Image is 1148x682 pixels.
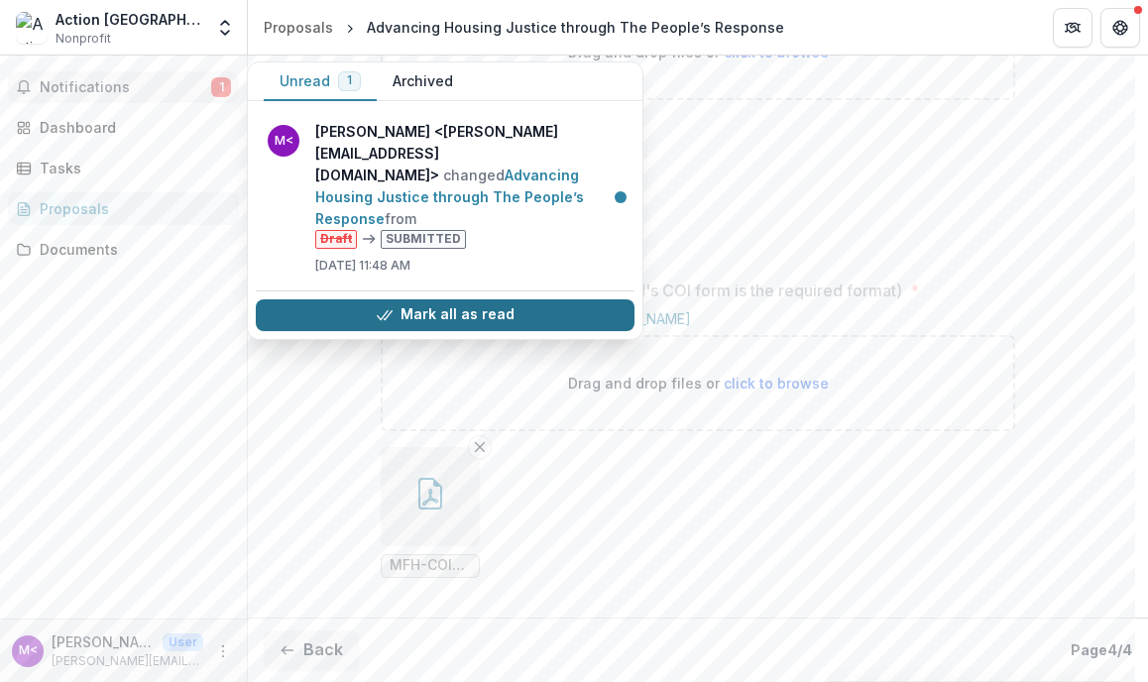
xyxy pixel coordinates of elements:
[347,73,352,87] span: 1
[8,152,239,184] a: Tasks
[40,158,223,178] div: Tasks
[381,447,480,578] div: Remove FileMFH-COI-Disclosure-health equityGrant.pdf
[1053,8,1092,48] button: Partners
[8,71,239,103] button: Notifications1
[377,62,469,101] button: Archived
[56,9,203,30] div: Action [GEOGRAPHIC_DATA][PERSON_NAME]
[8,192,239,225] a: Proposals
[468,435,492,459] button: Remove File
[264,17,333,38] div: Proposals
[315,167,584,227] a: Advancing Housing Justice through The People’s Response
[8,233,239,266] a: Documents
[1100,8,1140,48] button: Get Help
[52,652,203,670] p: [PERSON_NAME][EMAIL_ADDRESS][DOMAIN_NAME]
[724,375,829,392] span: click to browse
[568,373,829,394] p: Drag and drop files or
[211,8,239,48] button: Open entity switcher
[381,310,1015,335] div: Download and complete:
[56,30,111,48] span: Nonprofit
[8,111,239,144] a: Dashboard
[256,299,634,331] button: Mark all as read
[1071,639,1132,660] p: Page 4 / 4
[40,79,211,96] span: Notifications
[40,198,223,219] div: Proposals
[367,17,784,38] div: Advancing Housing Justice through The People’s Response
[256,13,341,42] a: Proposals
[52,631,155,652] p: [PERSON_NAME] <[PERSON_NAME][EMAIL_ADDRESS][DOMAIN_NAME]>
[211,639,235,663] button: More
[256,13,792,42] nav: breadcrumb
[163,633,203,651] p: User
[264,62,377,101] button: Unread
[724,44,829,60] span: click to browse
[264,630,359,670] button: Back
[16,12,48,44] img: Action St. Louis
[40,117,223,138] div: Dashboard
[315,121,623,249] p: changed from
[211,77,231,97] span: 1
[390,557,471,574] span: MFH-COI-Disclosure-health equityGrant.pdf
[40,239,223,260] div: Documents
[19,644,38,657] div: Ms. Meloney Jones-White <meloney@actionstl.org>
